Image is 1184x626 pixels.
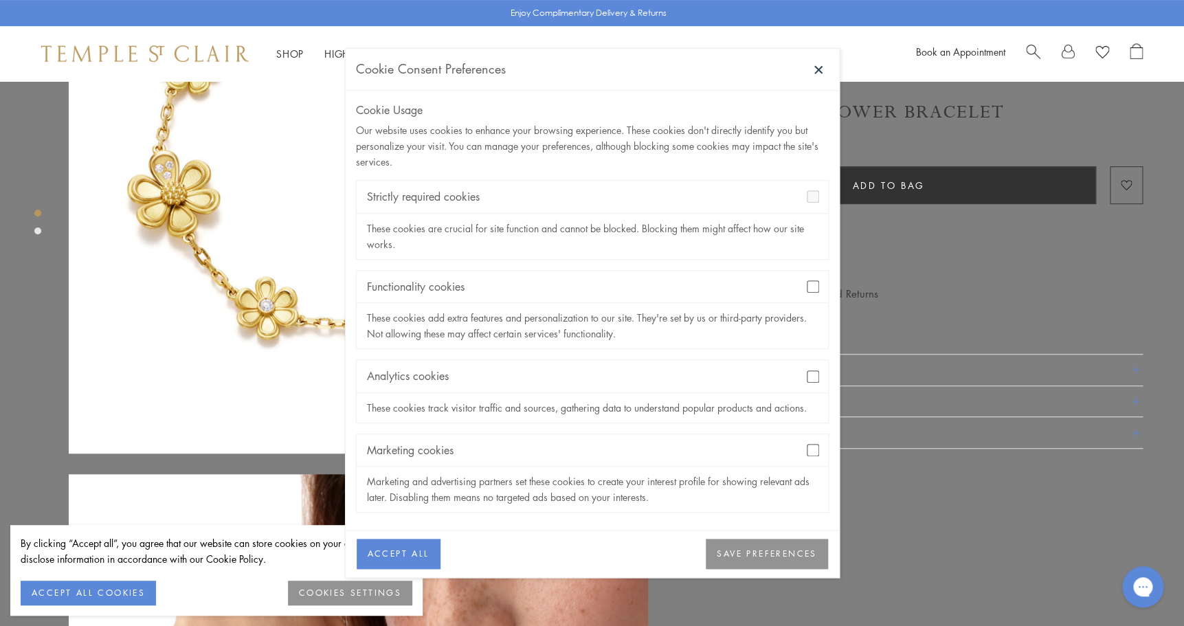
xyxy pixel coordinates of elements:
div: Analytics cookies [357,360,828,392]
div: These cookies add extra features and personalization to our site. They're set by us or third-part... [357,303,828,348]
button: Gifting [681,417,1143,448]
button: SAVE PREFERENCES [706,539,827,570]
iframe: Gorgias live chat messenger [1115,561,1170,612]
a: Search [1026,43,1040,64]
a: Open Shopping Bag [1130,43,1143,64]
div: These cookies track visitor traffic and sources, gathering data to understand popular products an... [357,393,828,423]
div: By clicking “Accept all”, you agree that our website can store cookies on your device and disclos... [21,535,412,567]
button: COOKIES SETTINGS [288,581,412,605]
span: Add to bag [853,178,925,193]
div: These cookies are crucial for site function and cannot be blocked. Blocking them might affect how... [357,214,828,259]
a: World of [DEMOGRAPHIC_DATA]World of [DEMOGRAPHIC_DATA] [424,47,592,60]
button: Product Details [681,355,1143,385]
button: ACCEPT ALL [357,539,440,570]
div: Marketing cookies [357,434,828,467]
div: Marketing and advertising partners set these cookies to create your interest profile for showing ... [357,467,828,512]
button: Shipping & Returns [681,386,1143,417]
a: Book an Appointment [916,45,1005,58]
button: Add to bag [681,166,1096,204]
div: Our website uses cookies to enhance your browsing experience. These cookies don't directly identi... [356,122,829,170]
div: Product gallery navigation [34,206,41,245]
a: High JewelleryHigh Jewellery [324,47,403,60]
div: Strictly required cookies [357,181,828,213]
div: Cookie Usage [356,101,829,119]
img: Temple St. Clair [41,45,249,62]
a: View Wishlist [1095,43,1109,64]
a: ShopShop [276,47,304,60]
div: Cookie Consent Preferences [356,59,506,80]
div: Functionality cookies [357,271,828,303]
h1: 18K Golden Flower Bracelet [681,100,1005,124]
button: ACCEPT ALL COOKIES [21,581,156,605]
nav: Main navigation [276,45,592,63]
p: Enjoy Complimentary Delivery & Returns [511,6,667,20]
